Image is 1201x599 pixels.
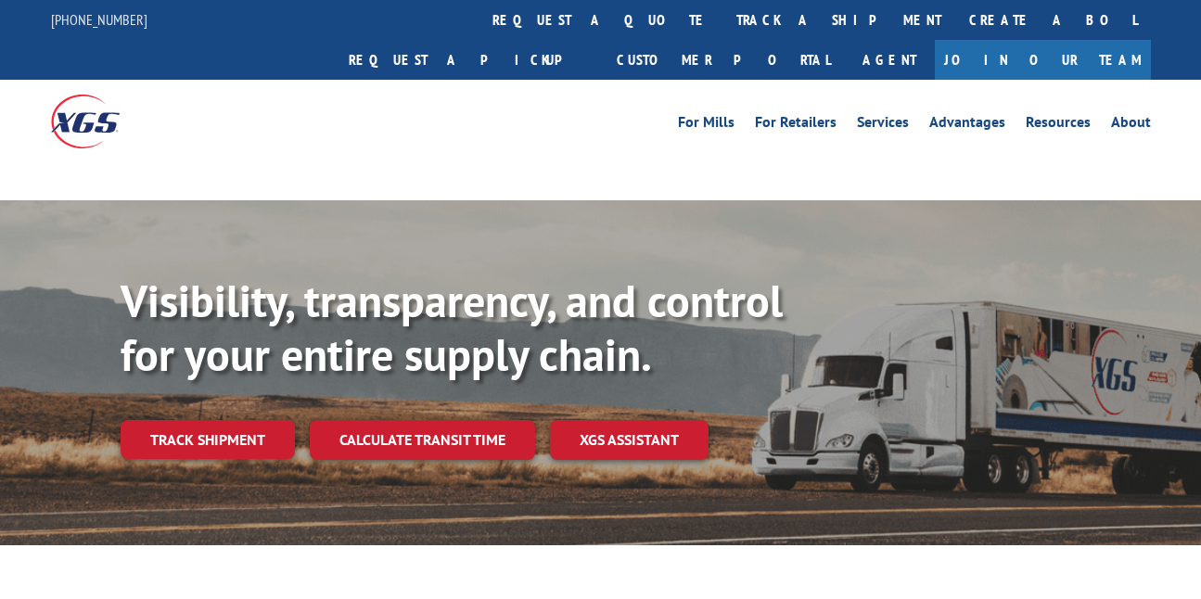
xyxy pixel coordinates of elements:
a: Join Our Team [935,40,1151,80]
a: Customer Portal [603,40,844,80]
a: About [1111,115,1151,135]
b: Visibility, transparency, and control for your entire supply chain. [121,272,783,383]
a: Track shipment [121,420,295,459]
a: For Retailers [755,115,837,135]
a: Advantages [929,115,1005,135]
a: Resources [1026,115,1091,135]
a: For Mills [678,115,735,135]
a: XGS ASSISTANT [550,420,709,460]
a: Request a pickup [335,40,603,80]
a: [PHONE_NUMBER] [51,10,147,29]
a: Calculate transit time [310,420,535,460]
a: Services [857,115,909,135]
a: Agent [844,40,935,80]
